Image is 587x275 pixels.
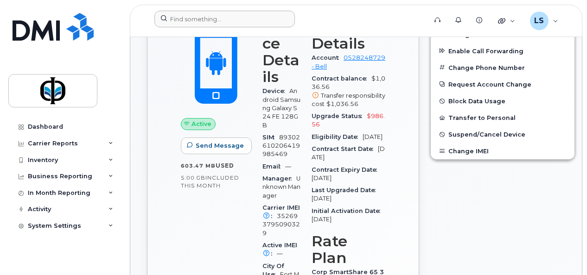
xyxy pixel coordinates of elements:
[312,112,367,119] span: Upgrade Status
[312,216,332,223] span: [DATE]
[216,162,234,169] span: used
[312,75,385,108] span: $1,036.56
[262,87,300,128] span: Android Samsung Galaxy S24 FE 128GB
[312,195,332,202] span: [DATE]
[262,175,296,182] span: Manager
[491,12,522,30] div: Quicklinks
[312,75,371,82] span: Contract balance
[277,250,283,257] span: —
[312,175,332,181] span: [DATE]
[262,163,285,170] span: Email
[431,126,574,143] button: Suspend/Cancel Device
[312,19,385,52] h3: Carrier Details
[262,87,289,94] span: Device
[431,43,574,59] button: Enable Call Forwarding
[431,109,574,126] button: Transfer to Personal
[262,134,300,158] span: 89302610206419985469
[312,92,385,107] span: Transfer responsibility cost
[262,175,300,199] span: Unknown Manager
[312,54,344,61] span: Account
[154,11,295,27] input: Find something...
[534,15,544,26] span: LS
[523,12,565,30] div: Luciann Sacrey
[191,119,211,128] span: Active
[431,93,574,109] button: Block Data Usage
[181,162,216,169] span: 603.47 MB
[262,212,300,237] span: 352693795090329
[196,141,244,150] span: Send Message
[262,242,297,257] span: Active IMEI
[431,59,574,76] button: Change Phone Number
[431,143,574,159] button: Change IMEI
[181,175,205,181] span: 5.00 GB
[312,187,380,194] span: Last Upgraded Date
[326,100,358,107] span: $1,036.56
[312,166,382,173] span: Contract Expiry Date
[285,163,291,170] span: —
[312,133,363,140] span: Eligibility Date
[448,131,525,138] span: Suspend/Cancel Device
[262,204,300,219] span: Carrier IMEI
[262,19,300,85] h3: Device Details
[363,133,383,140] span: [DATE]
[312,207,385,214] span: Initial Activation Date
[181,174,239,189] span: included this month
[181,137,252,154] button: Send Message
[431,76,574,93] button: Request Account Change
[262,134,279,141] span: SIM
[312,145,378,152] span: Contract Start Date
[312,54,385,69] a: 0528248729 - Bell
[312,233,385,266] h3: Rate Plan
[448,47,523,54] span: Enable Call Forwarding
